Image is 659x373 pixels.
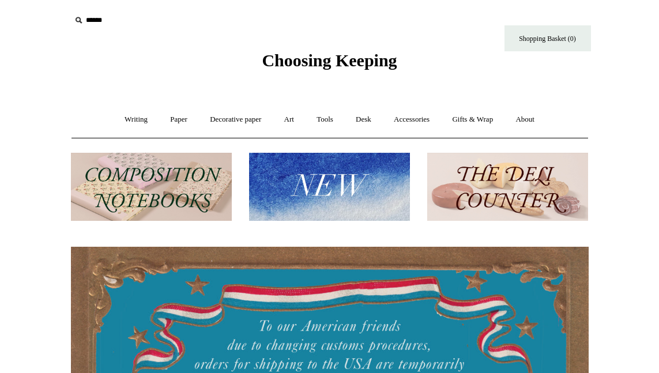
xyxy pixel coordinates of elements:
a: Art [274,104,304,135]
a: Tools [306,104,344,135]
a: Gifts & Wrap [442,104,503,135]
a: Choosing Keeping [262,60,397,68]
img: New.jpg__PID:f73bdf93-380a-4a35-bcfe-7823039498e1 [249,153,410,221]
a: Accessories [383,104,440,135]
img: The Deli Counter [427,153,588,221]
a: Desk [345,104,382,135]
a: Shopping Basket (0) [504,25,591,51]
a: Writing [114,104,158,135]
img: 202302 Composition ledgers.jpg__PID:69722ee6-fa44-49dd-a067-31375e5d54ec [71,153,232,221]
a: About [505,104,545,135]
a: Decorative paper [199,104,272,135]
a: Paper [160,104,198,135]
span: Choosing Keeping [262,51,397,70]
